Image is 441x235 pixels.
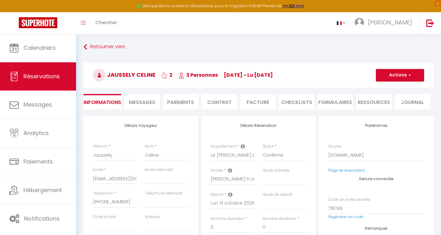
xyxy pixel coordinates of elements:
[93,144,108,149] label: Prénom
[240,94,276,109] li: Facture
[328,144,341,149] label: Source
[211,216,244,222] label: Nombre d'adultes
[211,123,306,128] h4: Détails Réservation
[376,69,424,81] button: Actions
[91,12,122,34] a: Chercher
[211,192,223,198] label: Départ
[263,144,274,149] label: Statut
[19,17,57,28] img: Super Booking
[328,177,424,181] h4: Serrure connectée
[145,144,154,149] label: Nom
[282,3,304,8] a: >>> ICI <<<<
[263,216,296,222] label: Nombre d'enfants
[23,72,60,80] span: Réservations
[328,168,365,173] a: Page de réservation
[129,99,155,106] span: Messages
[145,191,182,196] label: Téléphone alternatif
[328,123,424,128] h4: Plateformes
[224,71,273,79] span: [DATE] - lu [DATE]
[145,167,173,173] label: Email alternatif
[318,94,353,109] li: FORMULAIRES
[93,167,103,173] label: Email
[263,168,290,174] label: Heure d'arrivée
[202,94,237,109] li: Contrat
[368,18,412,26] span: [PERSON_NAME]
[93,191,113,196] label: Téléphone
[93,214,116,220] label: Code postal
[163,94,199,109] li: Paiements
[350,12,420,34] a: ... [PERSON_NAME]
[426,19,434,27] img: logout
[162,71,172,79] span: 2
[93,71,156,79] span: Jaussely Celine
[263,192,292,198] label: Heure de départ
[355,18,364,27] img: ...
[328,214,363,219] a: Regénérer un code
[23,186,62,194] span: Hébergement
[395,94,431,109] li: Journal
[23,44,56,52] span: Calendriers
[84,94,121,109] li: Informations
[95,19,117,26] span: Chercher
[279,94,315,109] li: CHECKLISTS
[24,215,59,222] span: Notifications
[145,214,160,220] label: Adresse
[23,158,53,165] span: Paiements
[23,101,52,108] span: Messages
[356,94,392,109] li: Ressources
[328,197,370,203] label: Code de porte d'entrée
[328,226,424,231] h4: Remarques
[211,144,236,149] label: Appartement
[211,168,223,174] label: Arrivée
[93,123,189,128] h4: Détails Voyageur
[178,71,218,79] span: 3 Personnes
[23,129,49,137] span: Analytics
[84,41,433,53] a: Retourner vers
